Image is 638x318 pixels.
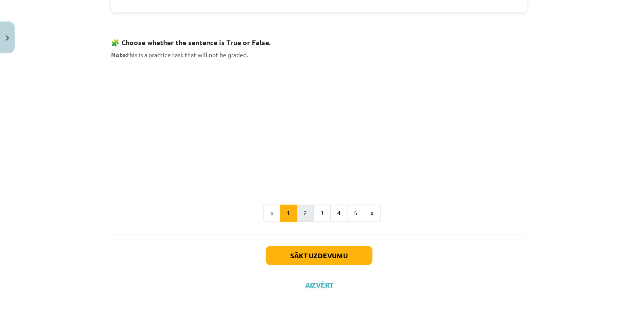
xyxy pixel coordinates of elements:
[364,205,381,222] button: »
[266,246,372,265] button: Sākt uzdevumu
[303,280,335,289] button: Aizvērt
[330,205,347,222] button: 4
[111,51,248,58] span: this is a practice task that will not be graded.
[111,38,271,47] strong: 🧩 Choose whether the sentence is True or False.
[347,205,364,222] button: 5
[111,205,527,222] nav: Page navigation example
[313,205,331,222] button: 3
[6,35,9,41] img: icon-close-lesson-0947bae3869378f0d4975bcd49f059093ad1ed9edebbc8119c70593378902aed.svg
[297,205,314,222] button: 2
[280,205,297,222] button: 1
[111,51,127,58] strong: Note:
[111,64,527,183] iframe: Present tenses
